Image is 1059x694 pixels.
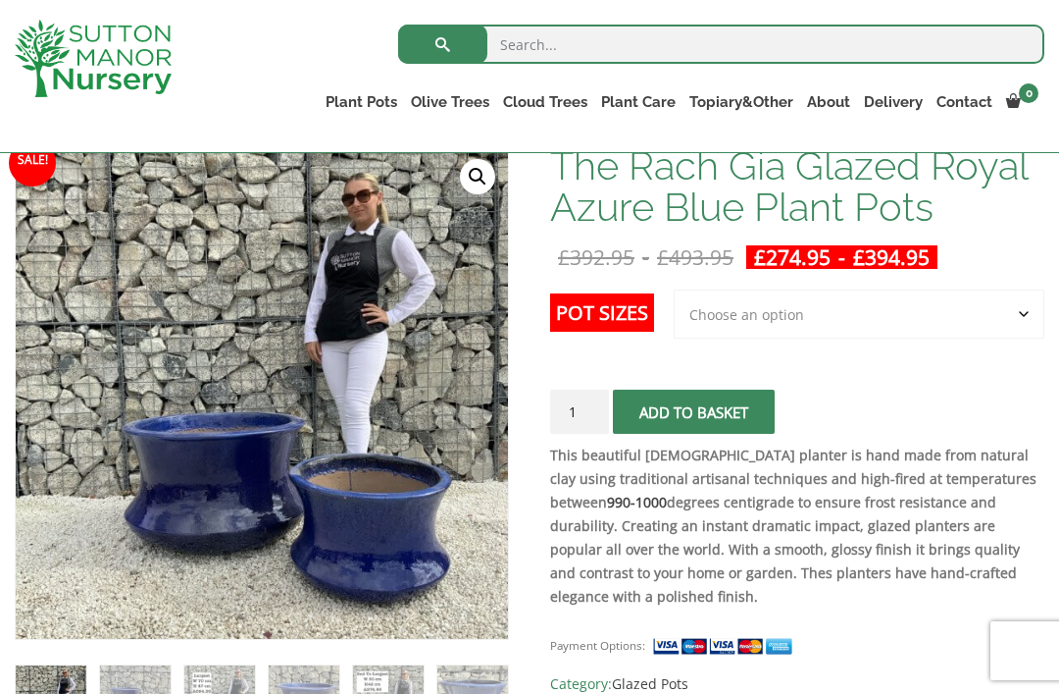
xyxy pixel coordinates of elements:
[496,88,594,116] a: Cloud Trees
[404,88,496,116] a: Olive Trees
[550,446,1036,606] strong: This beautiful [DEMOGRAPHIC_DATA] planter is hand made from natural clay using traditional artisa...
[9,139,56,187] span: Sale!
[15,20,172,97] img: logo
[607,493,667,511] a: 990-1000
[800,88,857,116] a: About
[853,243,865,271] span: £
[550,245,741,269] del: -
[550,390,609,434] input: Product quantity
[1019,83,1038,103] span: 0
[853,243,930,271] bdi: 394.95
[460,159,495,194] a: View full-screen image gallery
[550,638,645,653] small: Payment Options:
[754,243,766,271] span: £
[550,145,1044,228] h1: The Rach Gia Glazed Royal Azure Blue Plant Pots
[652,636,799,657] img: payment supported
[930,88,999,116] a: Contact
[550,294,654,332] label: Pot Sizes
[746,245,937,269] ins: -
[857,88,930,116] a: Delivery
[754,243,831,271] bdi: 274.95
[613,390,775,434] button: Add to basket
[612,674,688,693] a: Glazed Pots
[398,25,1044,64] input: Search...
[657,243,669,271] span: £
[558,243,634,271] bdi: 392.95
[558,243,570,271] span: £
[682,88,800,116] a: Topiary&Other
[594,88,682,116] a: Plant Care
[999,88,1044,116] a: 0
[657,243,733,271] bdi: 493.95
[319,88,404,116] a: Plant Pots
